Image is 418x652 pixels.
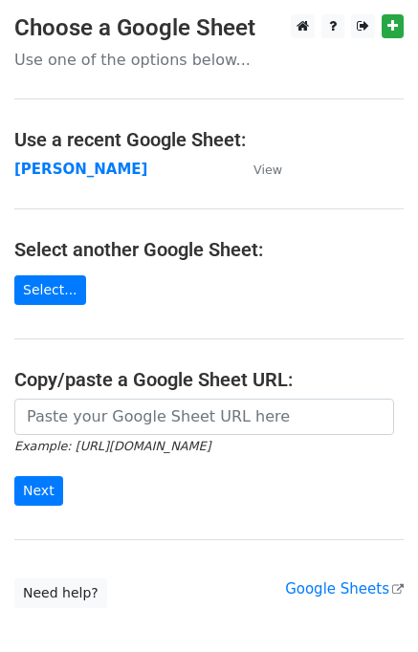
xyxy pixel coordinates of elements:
input: Paste your Google Sheet URL here [14,399,394,435]
a: Google Sheets [285,580,404,598]
a: Need help? [14,578,107,608]
a: Select... [14,275,86,305]
iframe: Chat Widget [322,560,418,652]
h3: Choose a Google Sheet [14,14,404,42]
h4: Select another Google Sheet: [14,238,404,261]
h4: Use a recent Google Sheet: [14,128,404,151]
a: View [234,161,282,178]
a: [PERSON_NAME] [14,161,147,178]
h4: Copy/paste a Google Sheet URL: [14,368,404,391]
input: Next [14,476,63,506]
small: Example: [URL][DOMAIN_NAME] [14,439,210,453]
small: View [253,163,282,177]
p: Use one of the options below... [14,50,404,70]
